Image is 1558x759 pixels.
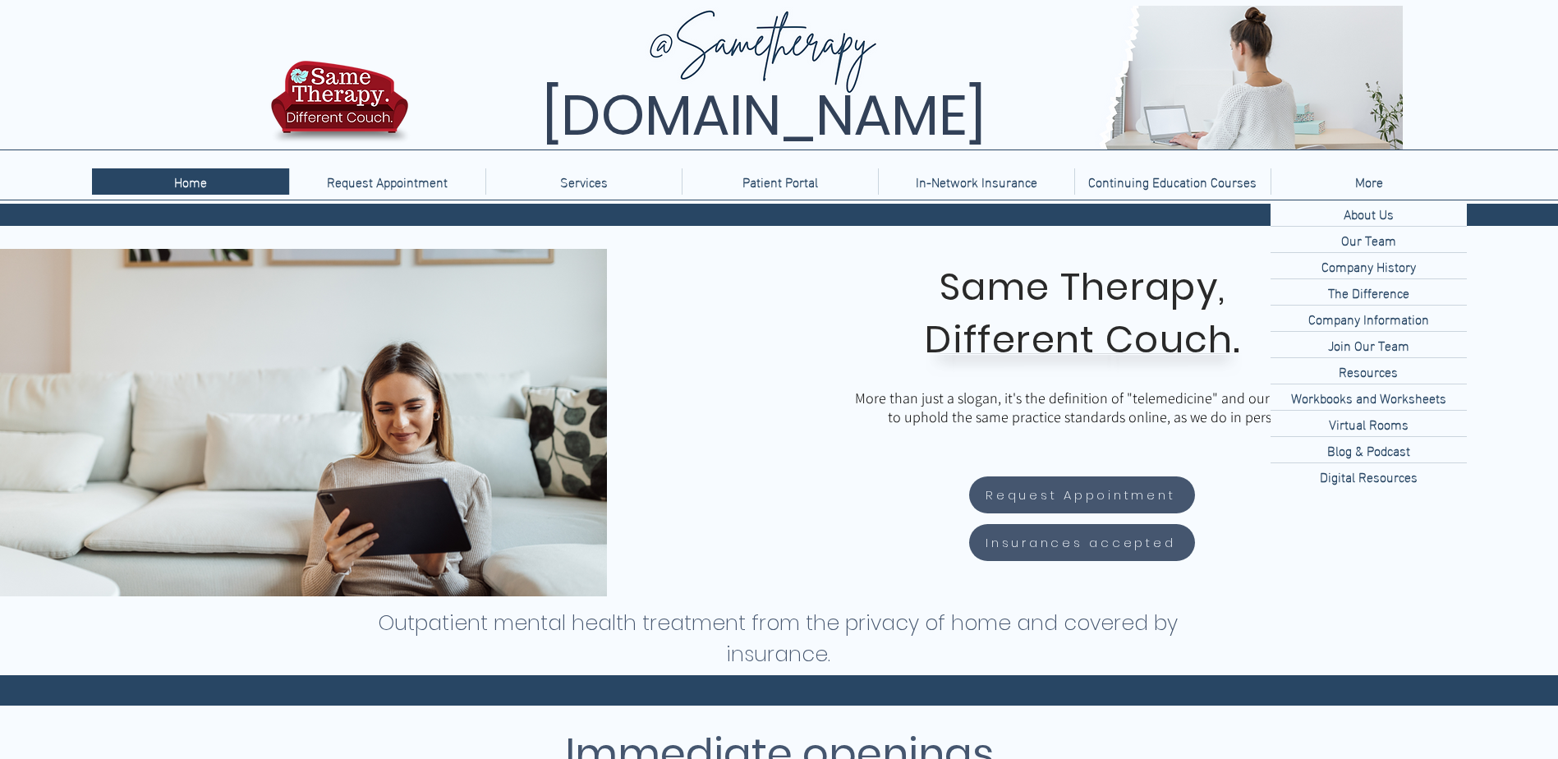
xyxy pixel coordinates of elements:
a: Company Information [1271,305,1467,331]
p: Join Our Team [1321,332,1416,357]
a: Request Appointment [289,168,485,195]
p: Services [552,168,616,195]
div: Services [485,168,682,195]
a: Join Our Team [1271,331,1467,357]
a: Digital Resources [1271,462,1467,489]
nav: Site [92,168,1467,195]
h1: Outpatient mental health treatment from the privacy of home and covered by insurance. [377,608,1179,670]
a: Blog & Podcast [1271,436,1467,462]
span: Different Couch. [925,314,1240,366]
span: Same Therapy, [940,261,1226,313]
div: About Us [1271,200,1467,226]
p: Company Information [1302,306,1436,331]
span: Request Appointment [986,485,1175,504]
a: Our Team [1271,226,1467,252]
img: Same Therapy, Different Couch. TelebehavioralHealth.US [412,6,1403,149]
a: Virtual Rooms [1271,410,1467,436]
img: TBH.US [266,58,413,155]
p: Company History [1315,253,1422,278]
p: More [1347,168,1391,195]
span: Insurances accepted [986,533,1175,552]
a: Home [92,168,289,195]
a: Workbooks and Worksheets [1271,384,1467,410]
span: [DOMAIN_NAME] [542,76,986,154]
p: More than just a slogan, it's the definition of "telemedicine" and our promise to uphold the same... [851,389,1327,426]
a: In-Network Insurance [878,168,1074,195]
p: Digital Resources [1313,463,1424,489]
p: Our Team [1335,227,1403,252]
a: Patient Portal [682,168,878,195]
p: Workbooks and Worksheets [1285,384,1453,410]
a: Company History [1271,252,1467,278]
a: Continuing Education Courses [1074,168,1271,195]
a: Request Appointment [969,476,1195,513]
a: Insurances accepted [969,524,1195,561]
p: Resources [1332,358,1404,384]
p: Home [166,168,215,195]
p: Virtual Rooms [1322,411,1415,436]
p: About Us [1337,200,1400,226]
p: Request Appointment [319,168,456,195]
p: In-Network Insurance [908,168,1046,195]
a: Resources [1271,357,1467,384]
a: The Difference [1271,278,1467,305]
p: The Difference [1321,279,1416,305]
p: Continuing Education Courses [1080,168,1265,195]
p: Blog & Podcast [1321,437,1417,462]
p: Patient Portal [734,168,826,195]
